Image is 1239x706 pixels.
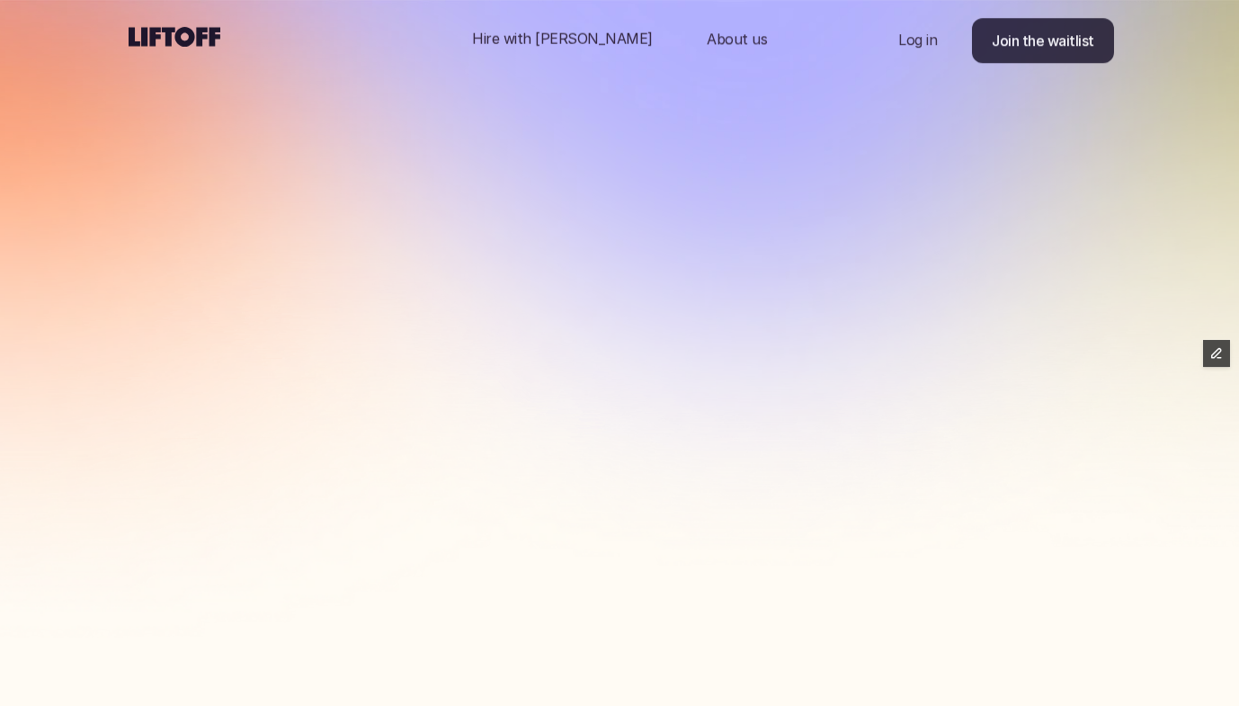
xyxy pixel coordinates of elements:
[872,154,905,217] span: g
[450,17,674,60] a: Nav Link
[466,154,498,217] span: g
[379,154,396,217] span: i
[591,218,606,281] span: l
[791,154,824,217] span: k
[424,218,458,281] span: h
[537,154,570,217] span: n
[674,218,708,281] span: u
[405,218,424,281] span: t
[647,154,674,217] span: e
[80,290,1159,311] p: Find incredible people, through trusted connections.
[693,154,739,217] span: w
[824,154,840,217] span: i
[396,154,417,217] span: r
[685,17,789,60] a: Nav Link
[739,154,770,217] span: o
[472,28,653,49] p: Hire with [PERSON_NAME]
[759,218,788,281] span: a
[877,18,958,61] a: Nav Link
[674,154,694,217] span: t
[614,154,647,217] span: n
[537,218,564,281] span: e
[605,218,630,281] span: s
[564,218,591,281] span: e
[432,154,466,217] span: n
[486,218,506,281] span: t
[334,154,379,217] span: H
[992,30,1094,51] p: Join the waitlist
[788,218,821,281] span: n
[516,218,537,281] span: f
[1203,340,1230,367] button: Edit Framer Content
[770,154,791,217] span: r
[641,218,674,281] span: h
[570,154,603,217] span: d
[416,154,432,217] span: i
[898,29,937,50] p: Log in
[821,218,834,281] span: .
[707,28,767,49] p: About us
[972,18,1114,63] a: Join the waitlist
[708,218,760,281] span: m
[458,218,486,281] span: a
[839,154,872,217] span: n
[509,154,538,217] span: a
